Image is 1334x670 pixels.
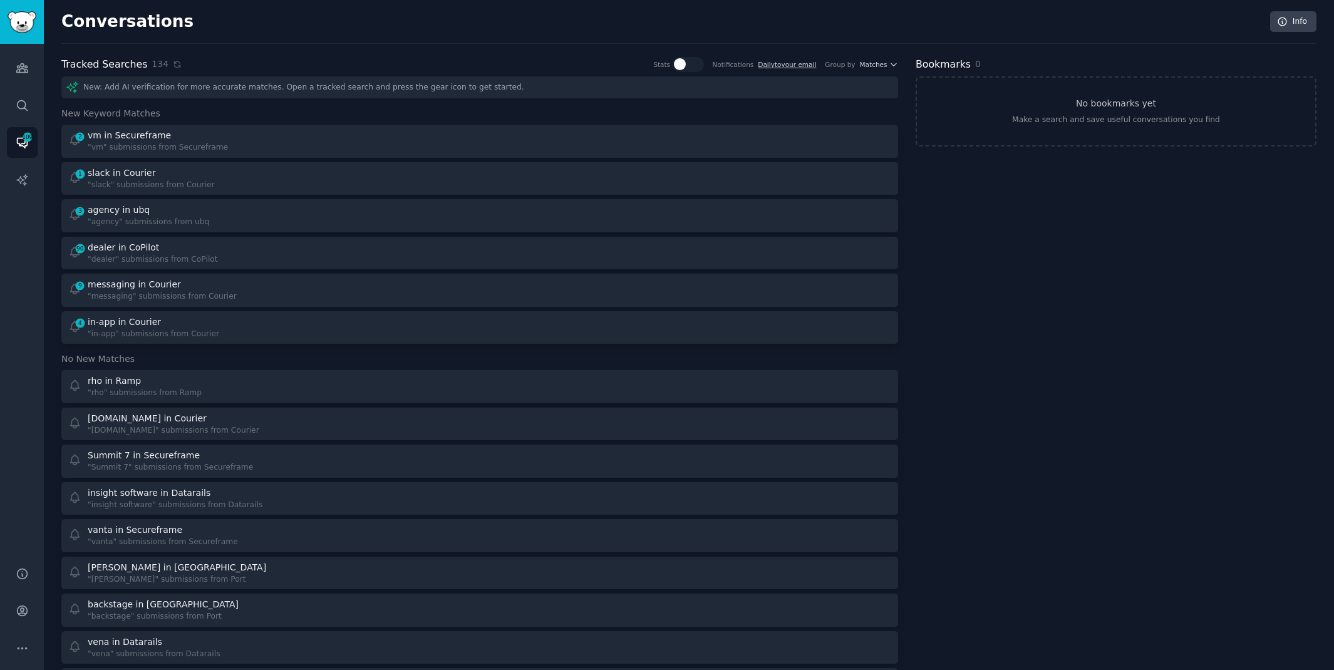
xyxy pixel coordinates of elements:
[75,281,86,290] span: 9
[88,500,262,511] div: "insight software" submissions from Datarails
[88,449,200,462] div: Summit 7 in Secureframe
[75,207,86,215] span: 3
[916,57,971,73] h2: Bookmarks
[916,76,1316,147] a: No bookmarks yetMake a search and save useful conversations you find
[88,388,202,399] div: "rho" submissions from Ramp
[61,311,898,344] a: 4in-app in Courier"in-app" submissions from Courier
[88,561,266,574] div: [PERSON_NAME] in [GEOGRAPHIC_DATA]
[758,61,816,68] a: Dailytoyour email
[88,278,181,291] div: messaging in Courier
[88,142,228,153] div: "vm" submissions from Secureframe
[61,274,898,307] a: 9messaging in Courier"messaging" submissions from Courier
[7,127,38,158] a: 109
[88,180,214,191] div: "slack" submissions from Courier
[75,319,86,327] span: 4
[88,574,269,585] div: "[PERSON_NAME]" submissions from Port
[88,329,219,340] div: "in-app" submissions from Courier
[88,204,150,217] div: agency in ubq
[61,162,898,195] a: 1slack in Courier"slack" submissions from Courier
[88,412,207,425] div: [DOMAIN_NAME] in Courier
[61,107,160,120] span: New Keyword Matches
[88,636,162,649] div: vena in Datarails
[1076,97,1156,110] h3: No bookmarks yet
[860,60,898,69] button: Matches
[61,76,898,98] div: New: Add AI verification for more accurate matches. Open a tracked search and press the gear icon...
[88,537,238,548] div: "vanta" submissions from Secureframe
[88,487,210,500] div: insight software in Datarails
[713,60,754,69] div: Notifications
[88,374,141,388] div: rho in Ramp
[61,125,898,158] a: 2vm in Secureframe"vm" submissions from Secureframe
[152,58,168,71] span: 134
[1012,115,1220,126] div: Make a search and save useful conversations you find
[88,425,259,436] div: "[DOMAIN_NAME]" submissions from Courier
[61,199,898,232] a: 3agency in ubq"agency" submissions from ubq
[88,611,240,622] div: "backstage" submissions from Port
[88,241,159,254] div: dealer in CoPilot
[88,167,155,180] div: slack in Courier
[61,445,898,478] a: Summit 7 in Secureframe"Summit 7" submissions from Secureframe
[22,133,33,142] span: 109
[61,594,898,627] a: backstage in [GEOGRAPHIC_DATA]"backstage" submissions from Port
[975,59,981,69] span: 0
[61,370,898,403] a: rho in Ramp"rho" submissions from Ramp
[860,60,887,69] span: Matches
[61,631,898,664] a: vena in Datarails"vena" submissions from Datarails
[61,482,898,515] a: insight software in Datarails"insight software" submissions from Datarails
[88,291,237,302] div: "messaging" submissions from Courier
[75,132,86,141] span: 2
[61,57,147,73] h2: Tracked Searches
[88,316,161,329] div: in-app in Courier
[653,60,670,69] div: Stats
[88,649,220,660] div: "vena" submissions from Datarails
[825,60,855,69] div: Group by
[8,11,36,33] img: GummySearch logo
[88,523,182,537] div: vanta in Secureframe
[88,129,171,142] div: vm in Secureframe
[61,519,898,552] a: vanta in Secureframe"vanta" submissions from Secureframe
[61,353,135,366] span: No New Matches
[61,408,898,441] a: [DOMAIN_NAME] in Courier"[DOMAIN_NAME]" submissions from Courier
[75,170,86,178] span: 1
[61,557,898,590] a: [PERSON_NAME] in [GEOGRAPHIC_DATA]"[PERSON_NAME]" submissions from Port
[88,462,253,473] div: "Summit 7" submissions from Secureframe
[61,237,898,270] a: 90dealer in CoPilot"dealer" submissions from CoPilot
[61,12,194,32] h2: Conversations
[88,254,218,265] div: "dealer" submissions from CoPilot
[88,217,209,228] div: "agency" submissions from ubq
[75,244,86,253] span: 90
[1270,11,1316,33] a: Info
[88,598,239,611] div: backstage in [GEOGRAPHIC_DATA]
